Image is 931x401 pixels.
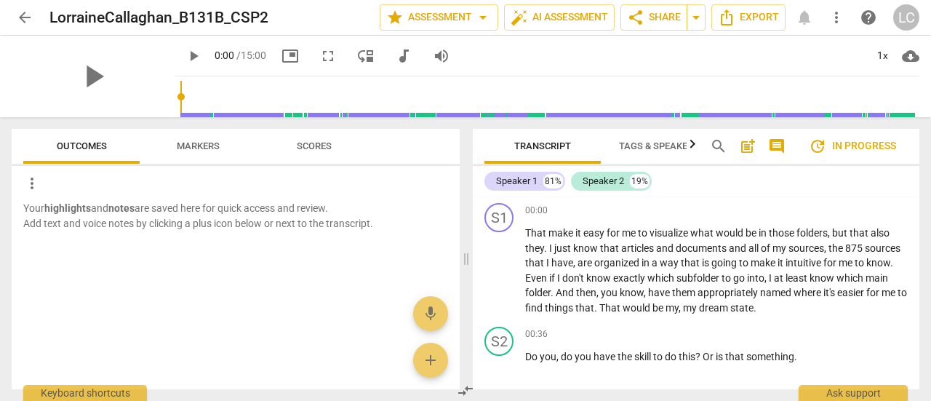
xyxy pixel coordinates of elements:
[551,257,573,269] span: have
[746,351,794,362] span: something
[768,138,786,155] span: comment
[413,296,448,331] button: Add voice note
[772,242,788,254] span: my
[839,257,855,269] span: me
[866,272,888,284] span: main
[586,272,613,284] span: know
[855,257,866,269] span: to
[722,272,733,284] span: to
[716,351,725,362] span: is
[236,49,266,61] span: / 15:00
[718,9,779,26] span: Export
[551,287,556,298] span: .
[319,47,337,65] span: fullscreen
[644,287,648,298] span: ,
[627,9,681,26] span: Share
[576,287,596,298] span: then
[549,272,557,284] span: if
[386,9,492,26] span: Assessment
[774,272,786,284] span: at
[353,43,379,69] button: View player as separate pane
[666,302,679,314] span: my
[556,351,561,362] span: ,
[607,227,622,239] span: for
[474,9,492,26] span: arrow_drop_down
[380,4,498,31] button: Assessment
[865,242,900,254] span: sources
[794,351,797,362] span: .
[769,227,796,239] span: those
[676,242,729,254] span: documents
[710,138,727,155] span: search
[548,227,575,239] span: make
[514,140,571,151] span: Transcript
[281,47,299,65] span: picture_in_picture
[786,272,810,284] span: least
[823,287,837,298] span: it's
[837,287,866,298] span: easier
[484,203,514,232] div: Change speaker
[652,257,660,269] span: a
[754,302,756,314] span: .
[799,385,908,401] div: Ask support
[583,227,607,239] span: easy
[177,140,220,151] span: Markers
[711,4,786,31] button: Export
[676,272,722,284] span: subfolder
[277,43,303,69] button: Picture in picture
[413,343,448,378] button: Add outcome
[647,272,676,284] span: which
[634,351,653,362] span: skill
[525,351,540,362] span: Do
[457,382,474,400] span: compare_arrows
[525,257,546,269] span: that
[672,287,698,298] span: them
[695,351,703,362] span: ?
[650,227,690,239] span: visualize
[578,257,594,269] span: are
[601,287,620,298] span: you
[395,47,412,65] span: audiotrack
[386,9,404,26] span: star
[642,257,652,269] span: in
[832,227,850,239] span: but
[761,242,772,254] span: of
[778,257,786,269] span: it
[525,287,551,298] span: folder
[690,227,716,239] span: what
[511,9,608,26] span: AI Assessment
[759,227,769,239] span: in
[665,351,679,362] span: do
[796,227,828,239] span: folders
[703,351,716,362] span: Or
[44,202,91,214] b: highlights
[751,257,778,269] span: make
[828,242,845,254] span: the
[828,9,845,26] span: more_vert
[557,272,562,284] span: I
[620,287,644,298] span: know
[596,287,601,298] span: ,
[687,9,705,26] span: arrow_drop_down
[730,302,754,314] span: state
[433,47,450,65] span: volume_up
[627,9,644,26] span: share
[638,227,650,239] span: to
[653,351,665,362] span: to
[575,351,594,362] span: you
[49,9,268,27] h2: LorraineCallaghan_B131B_CSP2
[549,242,554,254] span: I
[315,43,341,69] button: Fullscreen
[619,140,699,151] span: Tags & Speakers
[765,135,788,158] button: Show/Hide comments
[893,4,919,31] button: LC
[556,287,576,298] span: And
[648,287,672,298] span: have
[215,49,234,61] span: 0:00
[594,257,642,269] span: organized
[504,4,615,31] button: AI Assessment
[23,201,448,231] p: Your and are saved here for quick access and review. Add text and voice notes by clicking a plus ...
[621,242,656,254] span: articles
[600,242,621,254] span: that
